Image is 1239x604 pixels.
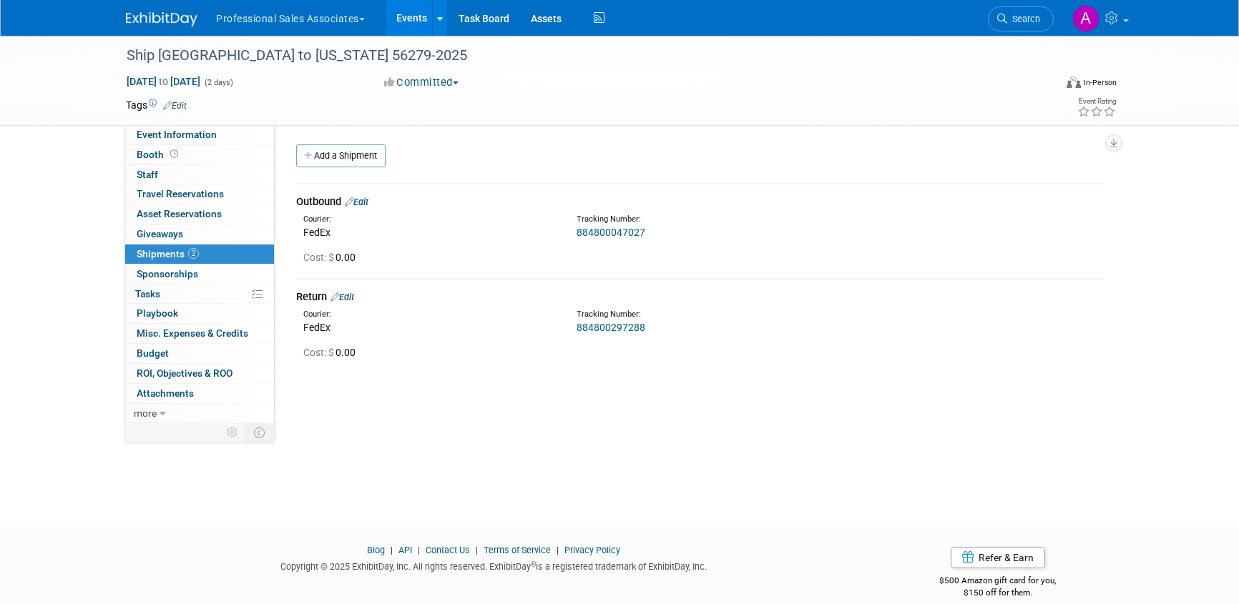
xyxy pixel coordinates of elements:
[951,547,1045,568] a: Refer & Earn
[125,284,274,304] a: Tasks
[296,194,1102,209] div: Outbound
[167,149,181,159] span: Booth not reserved yet
[531,560,536,568] sup: ®
[126,75,201,88] span: [DATE] [DATE]
[414,545,423,555] span: |
[135,288,160,299] span: Tasks
[125,384,274,403] a: Attachments
[1007,14,1040,24] span: Search
[220,423,245,442] td: Personalize Event Tab Strip
[137,387,194,399] span: Attachments
[137,228,183,239] span: Giveaways
[125,125,274,144] a: Event Information
[134,407,157,419] span: more
[577,214,897,225] div: Tracking Number:
[125,364,274,383] a: ROI, Objectives & ROO
[125,244,274,264] a: Shipments2
[125,165,274,184] a: Staff
[303,347,336,358] span: Cost: $
[577,309,897,320] div: Tracking Number:
[345,197,368,207] a: Edit
[125,204,274,224] a: Asset Reservations
[137,169,158,180] span: Staff
[1067,76,1081,88] img: Format-Inperson.png
[137,129,217,140] span: Event Information
[577,227,645,238] a: 884800047027
[137,208,222,219] span: Asset Reservations
[398,545,412,555] a: API
[379,75,464,90] button: Committed
[303,225,555,239] div: FedEx
[137,248,199,259] span: Shipments
[472,545,481,555] span: |
[126,12,197,26] img: ExhibitDay
[564,545,620,555] a: Privacy Policy
[245,423,275,442] td: Toggle Event Tabs
[137,307,178,319] span: Playbook
[137,347,169,359] span: Budget
[137,327,248,339] span: Misc. Expenses & Credits
[303,252,361,263] span: 0.00
[188,248,199,259] span: 2
[553,545,562,555] span: |
[125,264,274,284] a: Sponsorships
[988,6,1054,31] a: Search
[303,309,555,320] div: Courier:
[125,324,274,343] a: Misc. Expenses & Credits
[1083,77,1117,88] div: In-Person
[296,289,1102,305] div: Return
[296,144,386,167] a: Add a Shipment
[126,98,187,112] td: Tags
[883,587,1114,599] div: $150 off for them.
[125,304,274,323] a: Playbook
[426,545,470,555] a: Contact Us
[125,145,274,164] a: Booth
[125,344,274,363] a: Budget
[137,268,198,279] span: Sponsorships
[125,404,274,423] a: more
[1077,98,1116,105] div: Event Rating
[330,292,354,302] a: Edit
[203,78,233,87] span: (2 days)
[157,76,170,87] span: to
[137,188,224,199] span: Travel Reservations
[1072,5,1100,32] img: Art Stewart
[125,184,274,204] a: Travel Reservations
[163,101,187,111] a: Edit
[577,322,645,333] a: 884800297288
[303,252,336,263] span: Cost: $
[126,557,861,573] div: Copyright © 2025 ExhibitDay, Inc. All rights reserved. ExhibitDay is a registered trademark of Ex...
[303,320,555,335] div: FedEx
[137,367,232,379] span: ROI, Objectives & ROO
[484,545,551,555] a: Terms of Service
[883,565,1114,598] div: $500 Amazon gift card for you,
[367,545,385,555] a: Blog
[303,214,555,225] div: Courier:
[137,149,181,160] span: Booth
[125,224,274,244] a: Giveaways
[387,545,396,555] span: |
[303,347,361,358] span: 0.00
[122,43,1032,69] div: Ship [GEOGRAPHIC_DATA] to [US_STATE] 56279-2025
[969,74,1117,96] div: Event Format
